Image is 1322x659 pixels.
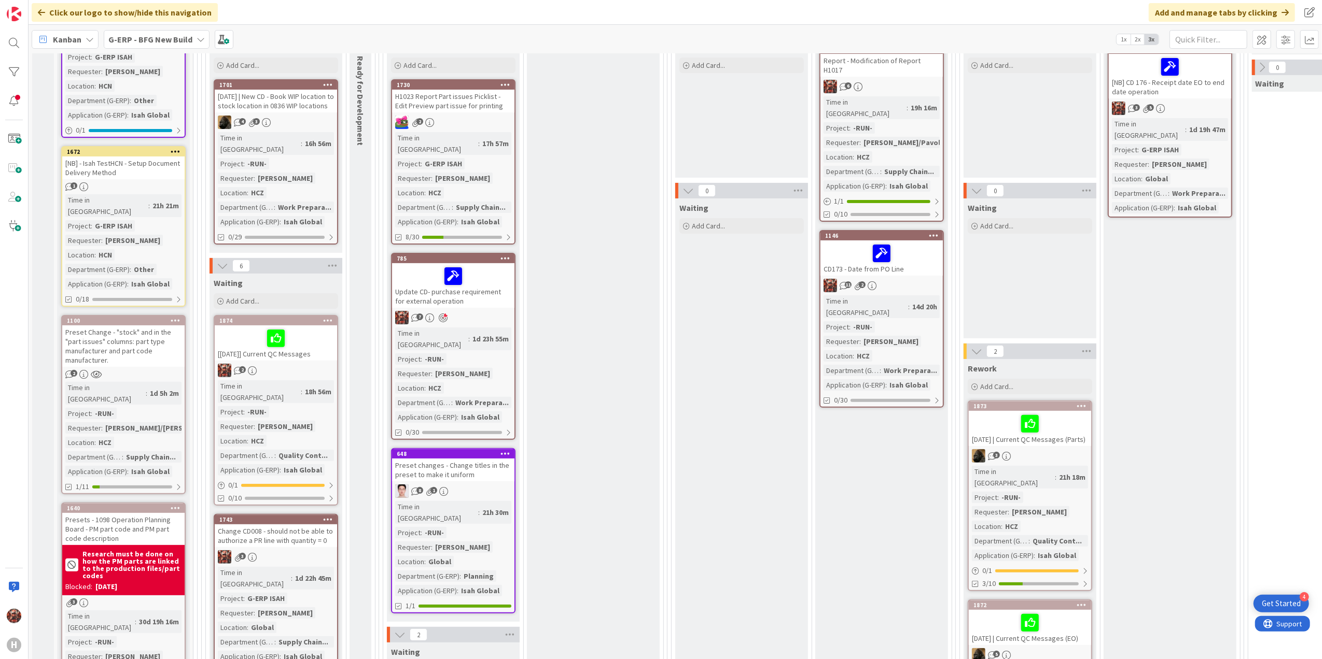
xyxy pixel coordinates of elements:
[845,82,852,89] span: 6
[65,408,91,419] div: Project
[1109,45,1231,98] div: [NB] CD 176 - Receipt date EO to end date operation
[1112,188,1168,199] div: Department (G-ERP)
[820,54,943,77] div: Report - Modification of Report H1017
[820,195,943,208] div: 1/1
[243,406,245,418] span: :
[973,403,1091,410] div: 1873
[698,184,716,197] span: 0
[1170,188,1228,199] div: Work Prepara...
[1174,202,1175,213] span: :
[254,421,255,432] span: :
[907,102,908,113] span: :
[392,449,514,481] div: 648Preset changes - Change titles in the preset to make it uniform
[426,187,444,198] div: HCZ
[1117,34,1131,45] span: 1x
[851,122,875,134] div: -RUN-
[969,402,1091,446] div: 1873[DATE] | Current QC Messages (Parts)
[910,301,940,312] div: 14d 20h
[214,278,243,288] span: Waiting
[834,196,844,207] span: 1 / 1
[824,137,859,148] div: Requester
[101,422,103,434] span: :
[392,311,514,324] div: JK
[908,102,940,113] div: 19h 16m
[65,66,101,77] div: Requester
[395,311,409,324] img: JK
[395,353,421,365] div: Project
[123,451,178,463] div: Supply Chain...
[281,216,325,227] div: Isah Global
[91,408,92,419] span: :
[1112,144,1137,155] div: Project
[426,382,444,394] div: HCZ
[65,235,101,246] div: Requester
[424,382,426,394] span: :
[849,321,851,333] span: :
[218,173,254,184] div: Requester
[215,364,337,377] div: JK
[820,45,943,77] div: Report - Modification of Report H1017
[824,365,880,376] div: Department (G-ERP)
[96,80,115,92] div: HCN
[1300,592,1309,601] div: 4
[854,151,872,163] div: HCZ
[395,411,457,423] div: Application (G-ERP)
[245,158,269,169] div: -RUN-
[62,156,185,179] div: [NB] - Isah TestHCN - Setup Document Delivery Method
[243,158,245,169] span: :
[274,450,276,461] span: :
[148,200,150,211] span: :
[851,321,875,333] div: -RUN-
[215,80,337,90] div: 1701
[468,333,470,345] span: :
[416,118,423,125] span: 2
[248,187,267,198] div: HCZ
[218,450,274,461] div: Department (G-ERP)
[71,370,77,377] span: 2
[129,278,172,290] div: Isah Global
[92,51,135,63] div: G-ERP ISAH
[96,249,115,261] div: HCN
[62,325,185,367] div: Preset Change - "stock" and in the "part issues" columns: part type manufacturer and part code ma...
[215,316,337,325] div: 1874
[1255,78,1284,89] span: Waiting
[392,263,514,308] div: Update CD- purchase requirement for external operation
[65,264,130,275] div: Department (G-ERP)
[131,264,157,275] div: Other
[253,118,260,125] span: 3
[1269,61,1286,74] span: 0
[218,435,247,447] div: Location
[280,216,281,227] span: :
[218,364,231,377] img: JK
[7,609,21,623] img: JK
[215,325,337,361] div: [[DATE]] Current QC Messages
[65,451,122,463] div: Department (G-ERP)
[395,132,478,155] div: Time in [GEOGRAPHIC_DATA]
[101,235,103,246] span: :
[392,449,514,459] div: 648
[22,2,47,14] span: Support
[397,450,514,457] div: 648
[820,231,943,240] div: 1146
[834,395,847,406] span: 0/30
[1112,173,1141,184] div: Location
[131,95,157,106] div: Other
[824,80,837,93] img: JK
[452,202,453,213] span: :
[881,365,940,376] div: Work Prepara...
[392,116,514,129] div: JK
[218,406,243,418] div: Project
[53,33,81,46] span: Kanban
[255,173,315,184] div: [PERSON_NAME]
[824,166,880,177] div: Department (G-ERP)
[824,350,853,362] div: Location
[882,166,937,177] div: Supply Chain...
[62,147,185,179] div: 1672[NB] - Isah TestHCN - Setup Document Delivery Method
[1145,34,1159,45] span: 3x
[67,317,185,324] div: 1100
[861,336,921,347] div: [PERSON_NAME]
[92,220,135,232] div: G-ERP ISAH
[219,81,337,89] div: 1701
[859,281,866,288] span: 2
[94,80,96,92] span: :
